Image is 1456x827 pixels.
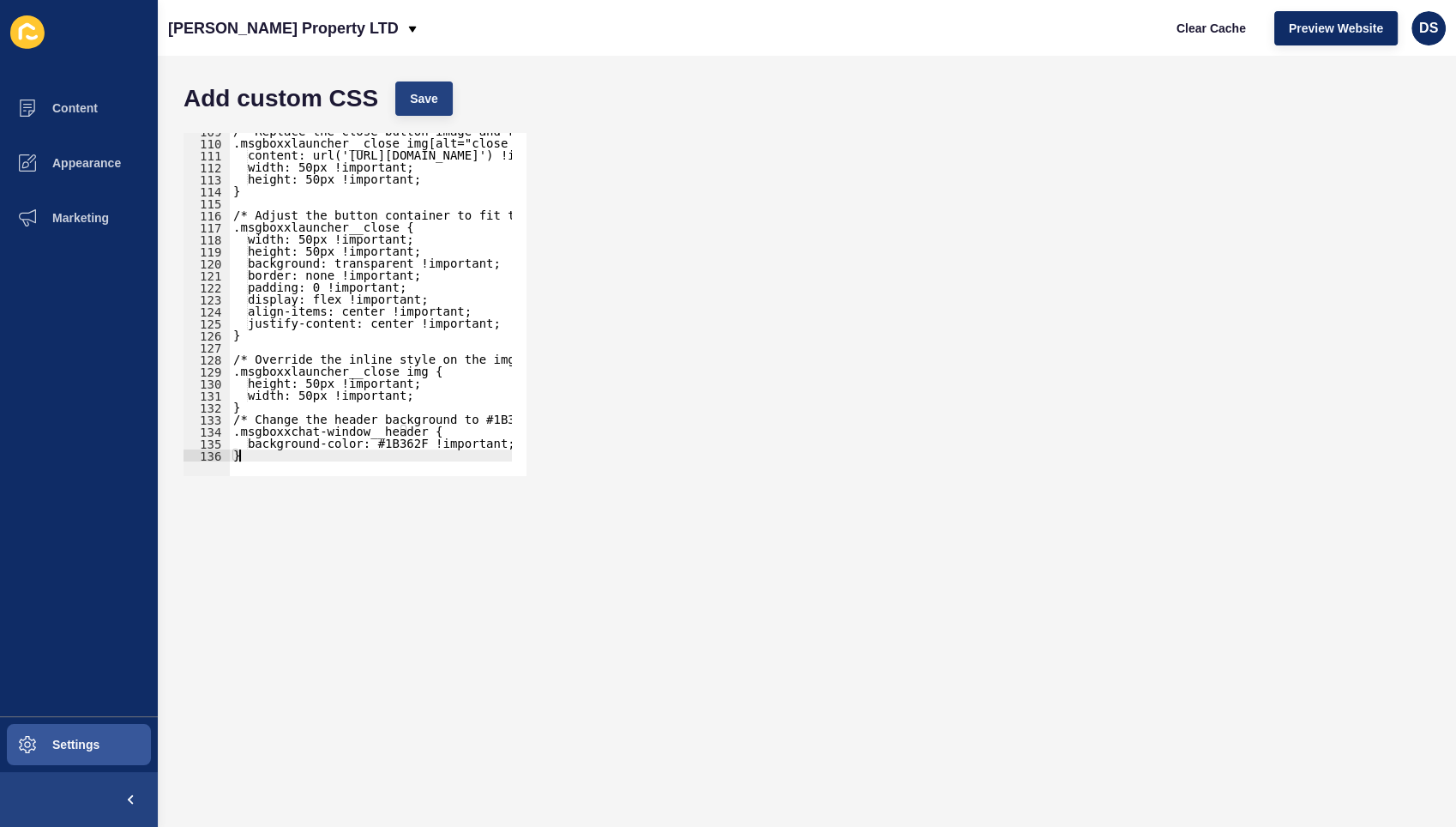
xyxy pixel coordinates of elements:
[184,353,230,365] div: 128
[184,221,230,233] div: 117
[184,137,230,149] div: 110
[184,209,230,221] div: 116
[184,149,230,161] div: 111
[184,365,230,377] div: 129
[184,377,230,389] div: 130
[184,305,230,317] div: 124
[184,185,230,197] div: 114
[168,7,399,50] p: [PERSON_NAME] Property LTD
[184,233,230,245] div: 118
[184,438,230,450] div: 135
[184,173,230,185] div: 113
[1176,20,1246,37] span: Clear Cache
[184,269,230,281] div: 121
[1162,11,1260,45] button: Clear Cache
[184,401,230,413] div: 132
[410,90,438,107] span: Save
[184,317,230,329] div: 125
[1419,20,1438,37] span: DS
[184,413,230,426] div: 133
[184,341,230,353] div: 127
[184,197,230,209] div: 115
[184,329,230,341] div: 126
[184,245,230,257] div: 119
[184,450,230,462] div: 136
[184,257,230,269] div: 120
[1289,20,1383,37] span: Preview Website
[184,281,230,293] div: 122
[184,426,230,438] div: 134
[184,161,230,173] div: 112
[184,293,230,305] div: 123
[184,90,378,107] h1: Add custom CSS
[395,81,453,116] button: Save
[184,389,230,401] div: 131
[1274,11,1398,45] button: Preview Website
